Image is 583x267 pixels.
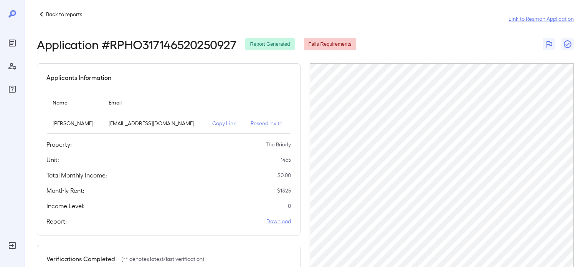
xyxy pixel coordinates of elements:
h5: Unit: [46,155,59,164]
div: FAQ [6,83,18,95]
h5: Property: [46,140,72,149]
h5: Report: [46,217,67,226]
h5: Verifications Completed [46,254,115,264]
h5: Applicants Information [46,73,111,82]
p: Copy Link [212,119,238,127]
button: Close Report [562,38,574,50]
h2: Application # RPHO317146520250927 [37,37,236,51]
table: simple table [46,91,291,134]
a: Download [266,217,291,225]
a: Link to Resman Application [509,15,574,23]
h5: Total Monthly Income: [46,171,107,180]
p: [EMAIL_ADDRESS][DOMAIN_NAME] [109,119,200,127]
th: Email [102,91,206,113]
div: Manage Users [6,60,18,72]
h5: Income Level: [46,201,84,211]
p: The Briarly [266,141,291,148]
p: $ 0.00 [277,171,291,179]
p: Resend Invite [251,119,285,127]
p: 1465 [281,156,291,164]
p: Back to reports [46,10,82,18]
p: $ 1325 [277,187,291,194]
span: Report Generated [245,41,294,48]
h5: Monthly Rent: [46,186,84,195]
p: 0 [288,202,291,210]
div: Reports [6,37,18,49]
button: Flag Report [543,38,555,50]
p: (** denotes latest/last verification) [121,255,204,263]
p: [PERSON_NAME] [53,119,96,127]
th: Name [46,91,102,113]
span: Fails Requirements [304,41,356,48]
div: Log Out [6,239,18,252]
